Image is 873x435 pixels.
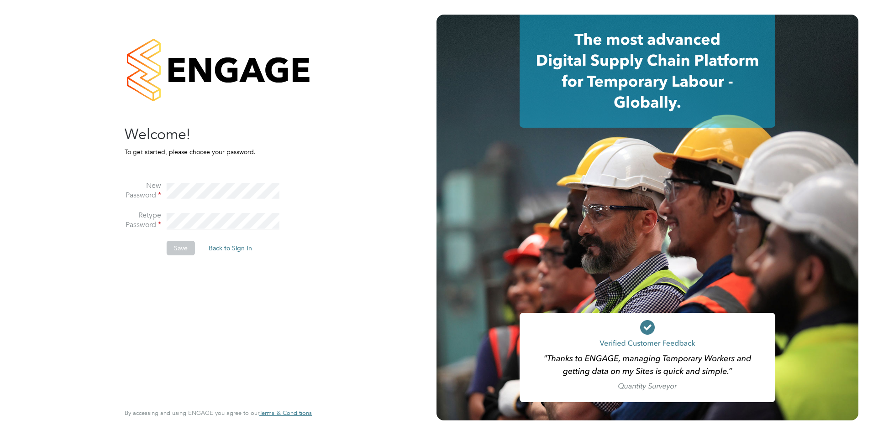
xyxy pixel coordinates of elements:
button: Save [167,241,195,255]
label: New Password [125,181,161,200]
label: Retype Password [125,211,161,230]
p: To get started, please choose your password. [125,148,303,156]
h2: Welcome! [125,125,303,144]
button: Back to Sign In [201,241,259,255]
span: By accessing and using ENGAGE you agree to our [125,409,312,417]
span: Terms & Conditions [259,409,312,417]
a: Terms & Conditions [259,409,312,417]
